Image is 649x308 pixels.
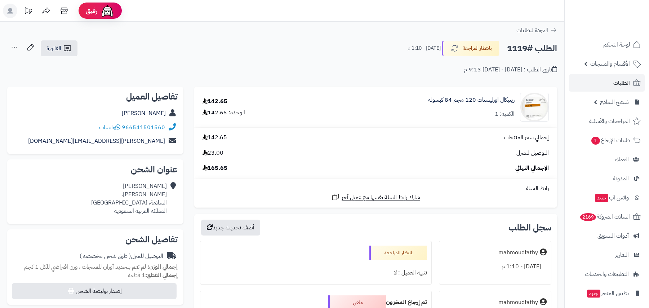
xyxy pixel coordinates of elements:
[19,4,37,20] a: تحديثات المنصة
[587,290,600,298] span: جديد
[498,298,538,307] div: mahmoudfathy
[13,92,178,101] h2: تفاصيل العميل
[590,59,630,69] span: الأقسام والمنتجات
[597,231,629,241] span: أدوات التسويق
[569,74,645,92] a: الطلبات
[197,184,554,193] div: رابط السلة
[615,250,629,260] span: التقارير
[122,123,165,132] a: 966541501560
[444,260,547,274] div: [DATE] - 1:10 م
[589,116,630,126] span: المراجعات والأسئلة
[515,164,549,172] span: الإجمالي النهائي
[428,96,515,104] a: زينيكال اورليستات 120 مجم 84 كبسولة
[442,41,499,56] button: بانتظار المراجعة
[80,252,131,260] span: ( طرق شحن مخصصة )
[91,182,167,215] div: [PERSON_NAME] [PERSON_NAME]، السلامة، [GEOGRAPHIC_DATA] المملكة العربية السعودية
[579,212,630,222] span: السلات المتروكة
[580,213,596,221] span: 2169
[569,189,645,206] a: وآتس آبجديد
[586,288,629,298] span: تطبيق المتجر
[613,173,629,184] span: المدونة
[504,133,549,142] span: إجمالي سعر المنتجات
[464,66,557,74] div: تاريخ الطلب : [DATE] - [DATE] 9:13 م
[507,41,557,56] h2: الطلب #1119
[508,223,551,232] h3: سجل الطلب
[41,40,77,56] a: الفاتورة
[591,137,600,145] span: 1
[516,26,548,35] span: العودة للطلبات
[122,109,166,118] a: [PERSON_NAME]
[569,36,645,53] a: لوحة التحكم
[13,235,178,244] h2: تفاصيل الشحن
[408,45,441,52] small: [DATE] - 1:10 م
[145,271,178,280] strong: إجمالي القطع:
[46,44,61,53] span: الفاتورة
[86,6,97,15] span: رفيق
[147,263,178,271] strong: إجمالي الوزن:
[569,151,645,168] a: العملاء
[203,109,245,117] div: الوحدة: 142.65
[369,246,427,260] div: بانتظار المراجعة
[569,265,645,283] a: التطبيقات والخدمات
[498,248,538,257] div: mahmoudfathy
[569,170,645,187] a: المدونة
[569,208,645,225] a: السلات المتروكة2169
[12,283,177,299] button: إصدار بوليصة الشحن
[386,298,427,307] b: تم إرجاع المخزون
[615,154,629,164] span: العملاء
[516,149,549,157] span: التوصيل للمنزل
[569,132,645,149] a: طلبات الإرجاع1
[24,263,146,271] span: لم تقم بتحديد أوزان للمنتجات ، وزن افتراضي للكل 1 كجم
[591,135,630,145] span: طلبات الإرجاع
[594,193,629,203] span: وآتس آب
[201,220,260,236] button: أضف تحديث جديد
[600,97,629,107] span: مُنشئ النماذج
[569,285,645,302] a: تطبيق المتجرجديد
[203,133,227,142] span: 142.65
[585,269,629,279] span: التطبيقات والخدمات
[80,252,163,260] div: التوصيل للمنزل
[203,149,223,157] span: 23.00
[13,165,178,174] h2: عنوان الشحن
[613,78,630,88] span: الطلبات
[569,246,645,264] a: التقارير
[205,266,427,280] div: تنبيه العميل : لا
[28,137,165,145] a: [PERSON_NAME][EMAIL_ADDRESS][DOMAIN_NAME]
[203,97,227,106] div: 142.65
[603,40,630,50] span: لوحة التحكم
[516,26,557,35] a: العودة للطلبات
[569,113,645,130] a: المراجعات والأسئلة
[128,271,178,280] small: 1 قطعة
[331,193,420,202] a: شارك رابط السلة نفسها مع عميل آخر
[99,123,120,132] a: واتساب
[100,4,115,18] img: ai-face.png
[495,110,515,118] div: الكمية: 1
[203,164,227,172] span: 165.65
[569,227,645,245] a: أدوات التسويق
[595,194,608,202] span: جديد
[520,93,548,122] img: 459618a9213f32503eb2243de56d0f16aed8-90x90.jpg
[342,193,420,202] span: شارك رابط السلة نفسها مع عميل آخر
